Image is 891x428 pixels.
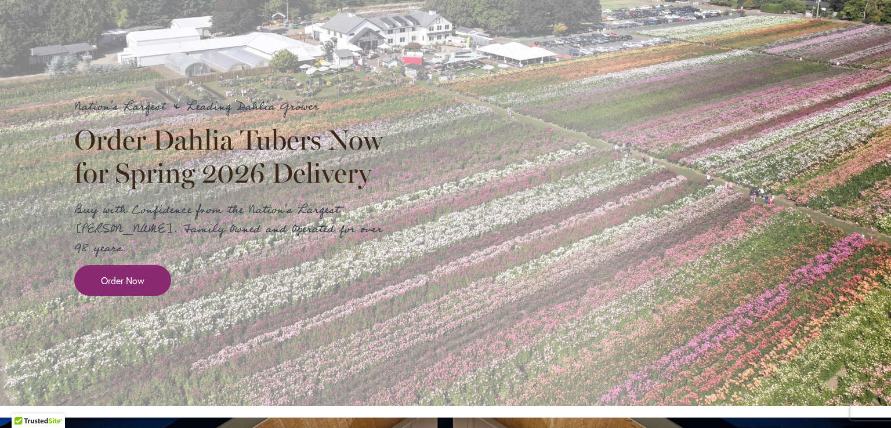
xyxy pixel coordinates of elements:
[74,97,393,117] p: Nation's Largest & Leading Dahlia Grower
[74,201,393,258] p: Buy with Confidence from the Nation's Largest [PERSON_NAME]. Family Owned and Operated for over 9...
[74,265,171,296] a: Order Now
[74,124,393,188] h2: Order Dahlia Tubers Now for Spring 2026 Delivery
[101,274,144,287] span: Order Now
